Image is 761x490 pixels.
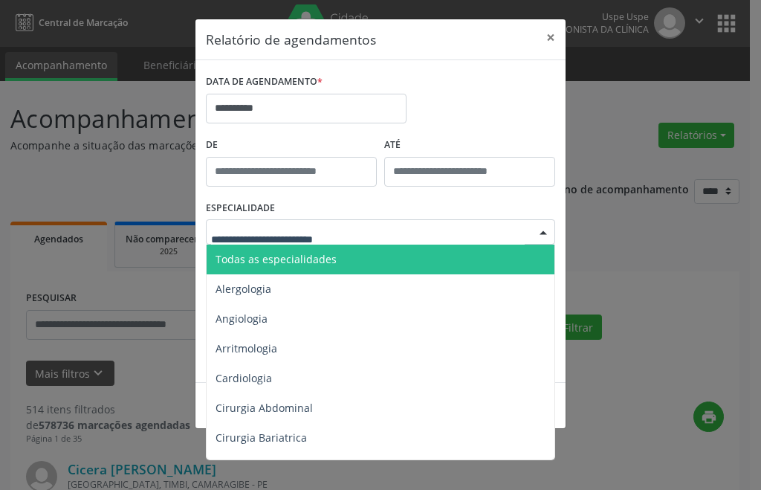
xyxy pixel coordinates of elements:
span: Cirurgia Bariatrica [216,431,307,445]
button: Close [536,19,566,56]
h5: Relatório de agendamentos [206,30,376,49]
span: Arritmologia [216,341,277,355]
label: DATA DE AGENDAMENTO [206,71,323,94]
span: Cirurgia Abdominal [216,401,313,415]
label: De [206,134,377,157]
span: Alergologia [216,282,271,296]
label: ESPECIALIDADE [206,197,275,220]
span: Angiologia [216,312,268,326]
span: Todas as especialidades [216,252,337,266]
span: Cardiologia [216,371,272,385]
label: ATÉ [384,134,555,157]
